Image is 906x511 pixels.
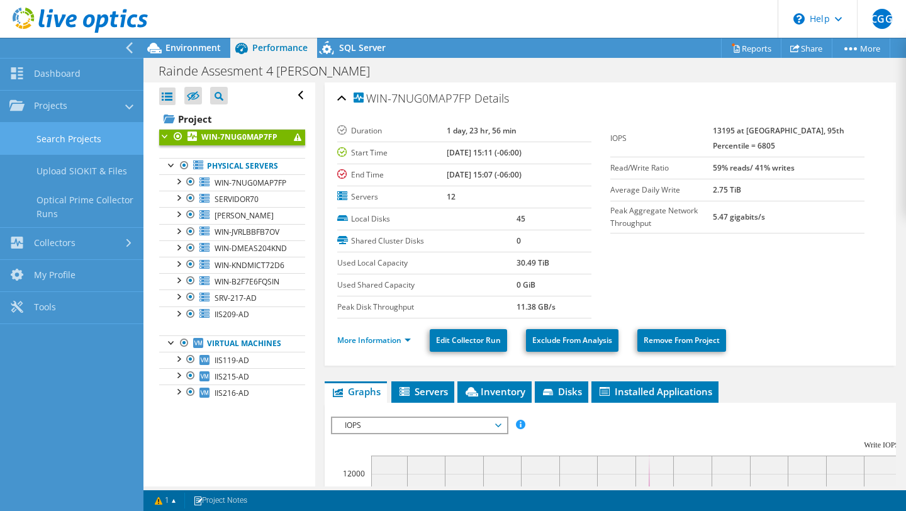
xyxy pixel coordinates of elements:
[215,388,249,398] span: IIS216-AD
[447,169,522,180] b: [DATE] 15:07 (-06:00)
[146,493,185,508] a: 1
[159,240,305,257] a: WIN-DMEAS204KND
[215,243,287,254] span: WIN-DMEAS204KND
[610,205,713,230] label: Peak Aggregate Network Throughput
[637,329,726,352] a: Remove From Project
[215,227,279,237] span: WIN-JVRLBBFB7OV
[165,42,221,53] span: Environment
[159,224,305,240] a: WIN-JVRLBBFB7OV
[215,293,257,303] span: SRV-217-AD
[721,38,781,58] a: Reports
[331,385,381,398] span: Graphs
[215,177,286,188] span: WIN-7NUG0MAP7FP
[337,213,517,225] label: Local Disks
[159,158,305,174] a: Physical Servers
[464,385,525,398] span: Inventory
[159,385,305,401] a: IIS216-AD
[215,371,249,382] span: IIS215-AD
[517,279,535,290] b: 0 GiB
[598,385,712,398] span: Installed Applications
[337,257,517,269] label: Used Local Capacity
[474,91,509,106] span: Details
[337,169,447,181] label: End Time
[201,132,277,142] b: WIN-7NUG0MAP7FP
[159,289,305,306] a: SRV-217-AD
[447,191,456,202] b: 12
[864,441,899,449] text: Write IOPS
[215,276,279,287] span: WIN-B2F7E6FQSIN
[159,273,305,289] a: WIN-B2F7E6FQSIN
[343,468,365,479] text: 12000
[713,211,765,222] b: 5.47 gigabits/s
[337,279,517,291] label: Used Shared Capacity
[398,385,448,398] span: Servers
[339,42,386,53] span: SQL Server
[610,184,713,196] label: Average Daily Write
[430,329,507,352] a: Edit Collector Run
[159,306,305,323] a: IIS209-AD
[337,335,411,345] a: More Information
[713,184,741,195] b: 2.75 TiB
[832,38,890,58] a: More
[541,385,582,398] span: Disks
[215,260,284,271] span: WIN-KNDMICT72D6
[337,301,517,313] label: Peak Disk Throughput
[337,147,447,159] label: Start Time
[252,42,308,53] span: Performance
[215,309,249,320] span: IIS209-AD
[159,129,305,145] a: WIN-7NUG0MAP7FP
[159,109,305,129] a: Project
[159,207,305,223] a: [PERSON_NAME]
[184,493,256,508] a: Project Notes
[517,235,521,246] b: 0
[872,9,892,29] span: CGG
[337,125,447,137] label: Duration
[713,162,795,173] b: 59% reads/ 41% writes
[159,352,305,368] a: IIS119-AD
[781,38,832,58] a: Share
[337,191,447,203] label: Servers
[713,125,844,151] b: 13195 at [GEOGRAPHIC_DATA], 95th Percentile = 6805
[159,191,305,207] a: SERVIDOR70
[338,418,500,433] span: IOPS
[610,162,713,174] label: Read/Write Ratio
[159,335,305,352] a: Virtual Machines
[354,93,471,105] span: WIN-7NUG0MAP7FP
[159,174,305,191] a: WIN-7NUG0MAP7FP
[517,257,549,268] b: 30.49 TiB
[337,235,517,247] label: Shared Cluster Disks
[153,64,389,78] h1: Rainde Assesment 4 [PERSON_NAME]
[159,257,305,273] a: WIN-KNDMICT72D6
[159,368,305,385] a: IIS215-AD
[526,329,618,352] a: Exclude From Analysis
[517,213,525,224] b: 45
[447,147,522,158] b: [DATE] 15:11 (-06:00)
[215,194,259,205] span: SERVIDOR70
[610,132,713,145] label: IOPS
[517,301,556,312] b: 11.38 GB/s
[793,13,805,25] svg: \n
[447,125,517,136] b: 1 day, 23 hr, 56 min
[215,210,274,221] span: [PERSON_NAME]
[215,355,249,366] span: IIS119-AD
